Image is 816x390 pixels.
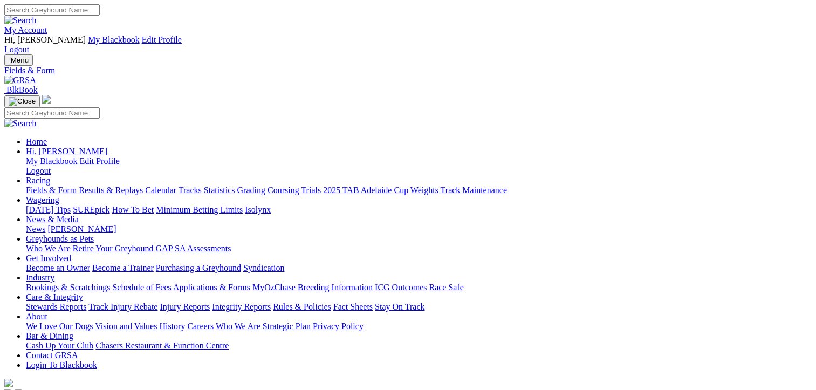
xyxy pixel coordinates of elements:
a: Logout [26,166,51,175]
a: We Love Our Dogs [26,321,93,331]
input: Search [4,107,100,119]
span: BlkBook [6,85,38,94]
img: logo-grsa-white.png [4,379,13,387]
a: Stay On Track [375,302,424,311]
div: Bar & Dining [26,341,812,351]
div: Industry [26,283,812,292]
span: Menu [11,56,29,64]
div: Get Involved [26,263,812,273]
a: News & Media [26,215,79,224]
a: Bar & Dining [26,331,73,340]
div: Racing [26,186,812,195]
a: Track Injury Rebate [88,302,157,311]
a: Home [26,137,47,146]
div: Greyhounds as Pets [26,244,812,254]
a: Wagering [26,195,59,204]
a: SUREpick [73,205,109,214]
div: Wagering [26,205,812,215]
a: MyOzChase [252,283,296,292]
img: logo-grsa-white.png [42,95,51,104]
a: Breeding Information [298,283,373,292]
a: GAP SA Assessments [156,244,231,253]
div: My Account [4,35,812,54]
input: Search [4,4,100,16]
a: Race Safe [429,283,463,292]
a: Results & Replays [79,186,143,195]
a: Retire Your Greyhound [73,244,154,253]
a: Rules & Policies [273,302,331,311]
div: Hi, [PERSON_NAME] [26,156,812,176]
a: BlkBook [4,85,38,94]
a: Trials [301,186,321,195]
a: My Account [4,25,47,35]
a: Calendar [145,186,176,195]
a: Chasers Restaurant & Function Centre [95,341,229,350]
a: History [159,321,185,331]
div: Care & Integrity [26,302,812,312]
a: Isolynx [245,205,271,214]
span: Hi, [PERSON_NAME] [4,35,86,44]
a: Minimum Betting Limits [156,205,243,214]
a: Grading [237,186,265,195]
a: Injury Reports [160,302,210,311]
a: Integrity Reports [212,302,271,311]
a: Privacy Policy [313,321,364,331]
a: ICG Outcomes [375,283,427,292]
a: Racing [26,176,50,185]
a: News [26,224,45,234]
img: Search [4,119,37,128]
a: Fields & Form [26,186,77,195]
a: Stewards Reports [26,302,86,311]
a: Logout [4,45,29,54]
div: About [26,321,812,331]
a: Industry [26,273,54,282]
a: Fields & Form [4,66,812,76]
a: Careers [187,321,214,331]
a: Who We Are [216,321,260,331]
a: [PERSON_NAME] [47,224,116,234]
a: How To Bet [112,205,154,214]
img: GRSA [4,76,36,85]
a: Contact GRSA [26,351,78,360]
a: Vision and Values [95,321,157,331]
a: Strategic Plan [263,321,311,331]
a: 2025 TAB Adelaide Cup [323,186,408,195]
a: Become an Owner [26,263,90,272]
a: My Blackbook [88,35,140,44]
a: Get Involved [26,254,71,263]
a: Who We Are [26,244,71,253]
a: Edit Profile [142,35,182,44]
button: Toggle navigation [4,54,33,66]
a: Bookings & Scratchings [26,283,110,292]
a: Track Maintenance [441,186,507,195]
div: News & Media [26,224,812,234]
a: Purchasing a Greyhound [156,263,241,272]
a: [DATE] Tips [26,205,71,214]
a: Login To Blackbook [26,360,97,370]
a: Syndication [243,263,284,272]
a: Care & Integrity [26,292,83,302]
a: Statistics [204,186,235,195]
a: Hi, [PERSON_NAME] [26,147,109,156]
a: Weights [410,186,438,195]
span: Hi, [PERSON_NAME] [26,147,107,156]
button: Toggle navigation [4,95,40,107]
a: Edit Profile [80,156,120,166]
a: Become a Trainer [92,263,154,272]
a: Fact Sheets [333,302,373,311]
a: Greyhounds as Pets [26,234,94,243]
a: Schedule of Fees [112,283,171,292]
img: Search [4,16,37,25]
a: About [26,312,47,321]
a: Tracks [179,186,202,195]
a: Cash Up Your Club [26,341,93,350]
a: Applications & Forms [173,283,250,292]
a: Coursing [268,186,299,195]
img: Close [9,97,36,106]
a: My Blackbook [26,156,78,166]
